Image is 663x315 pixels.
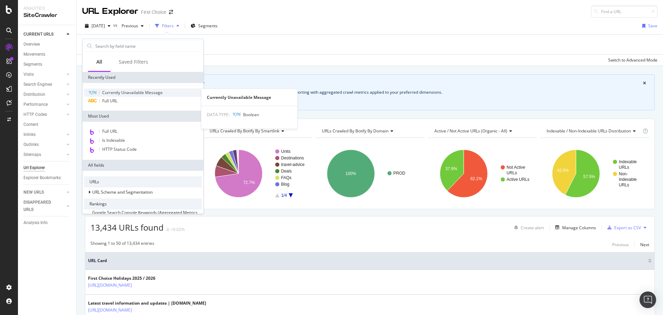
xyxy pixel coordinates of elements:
[169,10,173,15] div: arrow-right-arrow-left
[88,300,206,306] div: Latest travel information and updates | [DOMAIN_NAME]
[102,137,125,143] span: Is Indexable
[23,121,38,128] div: Content
[23,111,65,118] a: HTTP Codes
[562,225,596,231] div: Manage Columns
[433,126,531,137] h4: Active / Not Active URLs
[23,81,52,88] div: Search Engines
[281,169,292,174] text: Deals
[608,57,657,63] div: Switch to Advanced Mode
[640,291,656,308] div: Open Intercom Messenger
[521,225,544,231] div: Create alert
[23,31,65,38] a: CURRENT URLS
[612,240,629,249] button: Previous
[88,275,162,281] div: First Choice Holidays 2025 / 2026
[83,111,203,122] div: Most Used
[507,165,525,170] text: Not Active
[583,174,595,179] text: 57.5%
[83,160,203,171] div: All fields
[281,162,305,167] text: travel-advice
[23,31,54,38] div: CURRENT URLS
[23,151,41,158] div: Sitemaps
[102,128,117,134] span: Full URL
[90,222,164,233] span: 13,434 URLs found
[23,41,71,48] a: Overview
[243,112,259,118] span: Boolean
[119,20,146,31] button: Previous
[23,141,39,148] div: Outlinks
[23,189,65,196] a: NEW URLS
[23,51,45,58] div: Movements
[23,6,71,11] div: Analytics
[92,189,153,195] span: URL Scheme and Segmentation
[171,226,185,232] div: +0.02%
[507,170,517,175] text: URLs
[23,151,65,158] a: Sitemaps
[619,177,637,182] text: Indexable
[612,242,629,248] div: Previous
[162,23,174,29] div: Filters
[88,307,132,314] a: [URL][DOMAIN_NAME]
[23,11,71,19] div: SiteCrawler
[95,41,202,51] input: Search by field name
[557,168,569,173] text: 42.5%
[640,240,649,249] button: Next
[23,174,71,182] a: Explorer Bookmarks
[23,219,71,226] a: Analysis Info
[511,222,544,233] button: Create alert
[141,9,166,16] div: First Choice
[23,81,65,88] a: Search Engines
[100,80,643,86] div: Crawl metrics are now in the RealKeywords Explorer
[166,229,169,231] img: Equal
[23,164,45,172] div: Url Explorer
[23,51,71,58] a: Movements
[203,143,311,204] svg: A chart.
[82,20,113,31] button: [DATE]
[320,126,418,137] h4: URLs Crawled By Botify By domain
[198,23,218,29] span: Segments
[507,177,529,182] text: Active URLs
[88,282,132,289] a: [URL][DOMAIN_NAME]
[23,61,71,68] a: Segments
[23,189,44,196] div: NEW URLS
[470,176,482,181] text: 62.1%
[281,193,287,198] text: 1/4
[281,156,304,160] text: Destinations
[315,143,423,204] svg: A chart.
[640,242,649,248] div: Next
[92,23,105,29] span: 2025 Oct. 13th
[591,6,657,18] input: Find a URL
[119,58,148,65] div: Saved Filters
[85,74,655,110] div: info banner
[346,171,356,176] text: 100%
[23,121,71,128] a: Content
[619,165,629,170] text: URLs
[23,91,65,98] a: Distribution
[428,143,537,204] svg: A chart.
[545,126,641,137] h4: Indexable / Non-Indexable URLs Distribution
[152,20,182,31] button: Filters
[210,128,279,134] span: URLs Crawled By Botify By smartlink
[23,141,65,148] a: Outlinks
[23,101,65,108] a: Performance
[619,159,637,164] text: Indexable
[619,183,629,187] text: URLs
[605,55,657,66] button: Switch to Advanced Mode
[322,128,388,134] span: URLs Crawled By Botify By domain
[102,98,117,104] span: Full URL
[208,126,306,137] h4: URLs Crawled By Botify By smartlink
[23,164,71,172] a: Url Explorer
[82,6,138,17] div: URL Explorer
[281,175,291,180] text: FAQs
[96,58,102,65] div: All
[113,22,119,28] span: vs
[23,61,42,68] div: Segments
[88,258,646,264] span: URL Card
[434,128,507,134] span: Active / Not Active URLs (organic - all)
[648,23,657,29] div: Save
[84,176,202,187] div: URLs
[552,223,596,232] button: Manage Columns
[605,222,641,233] button: Export as CSV
[207,112,230,118] span: DATA TYPE:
